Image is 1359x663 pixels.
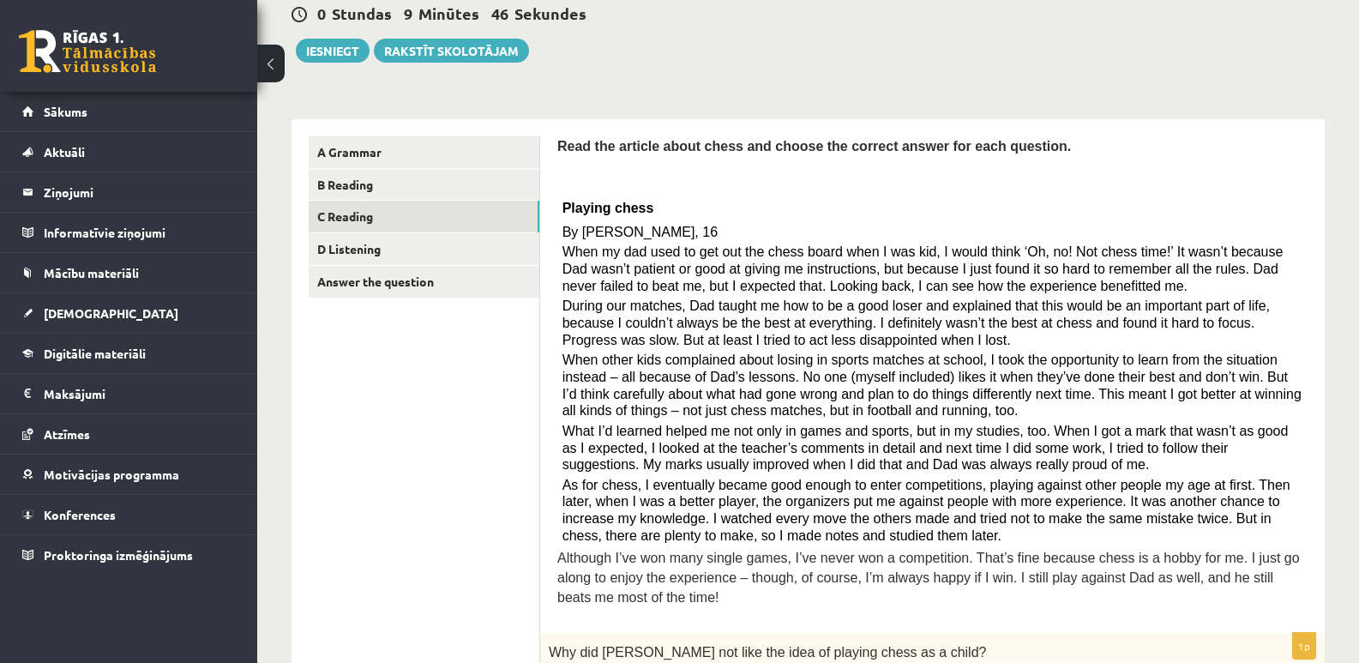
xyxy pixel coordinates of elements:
legend: Ziņojumi [44,172,236,212]
a: Aktuāli [22,132,236,172]
a: A Grammar [309,136,539,168]
a: Rīgas 1. Tālmācības vidusskola [19,30,156,73]
span: Atzīmes [44,426,90,442]
p: 1p [1292,632,1316,660]
span: Proktoringa izmēģinājums [44,547,193,563]
a: Answer the question [309,266,539,298]
span: When my dad used to get out the chess board when I was kid, I would think ‘Oh, no! Not chess time... [562,244,1284,292]
a: C Reading [309,201,539,232]
a: Atzīmes [22,414,236,454]
span: By [PERSON_NAME], 16 [562,225,718,239]
span: As for chess, I eventually became good enough to enter competitions, playing against other people... [562,478,1290,543]
a: Maksājumi [22,374,236,413]
a: Konferences [22,495,236,534]
span: Aktuāli [44,144,85,160]
span: Stundas [332,3,392,23]
span: Although I’ve won many single games, I’ve never won a competition. That’s fine because chess is a... [557,551,1300,604]
span: Sākums [44,104,87,119]
a: Informatīvie ziņojumi [22,213,236,252]
span: Digitālie materiāli [44,346,146,361]
span: What I’d learned helped me not only in games and sports, but in my studies, too. When I got a mar... [562,424,1289,472]
span: Konferences [44,507,116,522]
span: Motivācijas programma [44,467,179,482]
button: Iesniegt [296,39,370,63]
span: When other kids complained about losing in sports matches at school, I took the opportunity to le... [562,353,1302,418]
legend: Informatīvie ziņojumi [44,213,236,252]
a: [DEMOGRAPHIC_DATA] [22,293,236,333]
span: Playing chess [562,201,654,215]
a: Rakstīt skolotājam [374,39,529,63]
span: Minūtes [418,3,479,23]
a: Digitālie materiāli [22,334,236,373]
span: 46 [491,3,508,23]
span: 9 [404,3,412,23]
span: Why did [PERSON_NAME] not like the idea of playing chess as a child? [549,645,986,660]
span: [DEMOGRAPHIC_DATA] [44,305,178,321]
a: Mācību materiāli [22,253,236,292]
span: Mācību materiāli [44,265,139,280]
a: D Listening [309,233,539,265]
span: 0 [317,3,326,23]
span: During our matches, Dad taught me how to be a good loser and explained that this would be an impo... [562,298,1270,347]
a: Proktoringa izmēģinājums [22,535,236,575]
a: Sākums [22,92,236,131]
span: Read the article about chess and choose the correct answer for each question. [557,139,1071,154]
a: Ziņojumi [22,172,236,212]
span: Sekundes [514,3,586,23]
a: Motivācijas programma [22,455,236,494]
legend: Maksājumi [44,374,236,413]
a: B Reading [309,169,539,201]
